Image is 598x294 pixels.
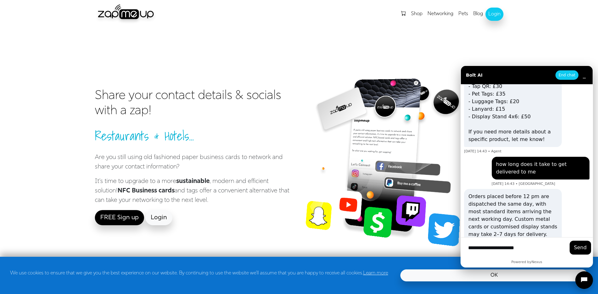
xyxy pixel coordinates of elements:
div: [DATE] 14:43 • [GEOGRAPHIC_DATA] [492,181,589,187]
h1: Share your contact details & socials with a zap! [95,88,295,119]
div: how long does it take to get delivered to me [492,157,589,179]
a: Shop [409,8,425,20]
a: Login [145,210,172,225]
h2: Restaurants & Hotels... [95,128,295,143]
p: It's time to upgrade to a more , modern and efficient solution! and tags offer a convenient alter... [95,177,295,205]
a: Learn more [363,271,388,276]
div: Here are the prices for our products, all including free UK shipping: - PVC Business Cards: £40 -... [464,26,562,147]
a: Pets [456,8,471,20]
div: Orders placed before 12 pm are dispatched the same day, with most standard items arriving the nex... [464,189,562,242]
a: FREE Sign up [95,210,144,225]
strong: NFC Business cards [118,188,175,194]
strong: sustainable [176,178,210,185]
button: Close [581,72,588,78]
div: We use cookies to ensure that we give you the best experience on our website. By continuing to us... [6,269,397,281]
button: End chat [555,70,578,80]
a: Login [485,8,503,21]
button: Send [570,241,591,255]
button: Open chat [575,271,593,289]
img: zapmeup [95,4,158,24]
a: Networking [425,8,456,20]
a: Blog [471,8,485,20]
p: Are you still using old fashioned paper business cards to network and share your contact informat... [95,153,295,172]
div: Powered by [461,258,593,268]
a: OK [400,269,588,281]
div: [DATE] 14:43 • Agent [464,149,562,154]
img: hero.png [305,78,467,247]
a: Nexus [531,260,542,264]
div: Bolt AI [466,72,483,79]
